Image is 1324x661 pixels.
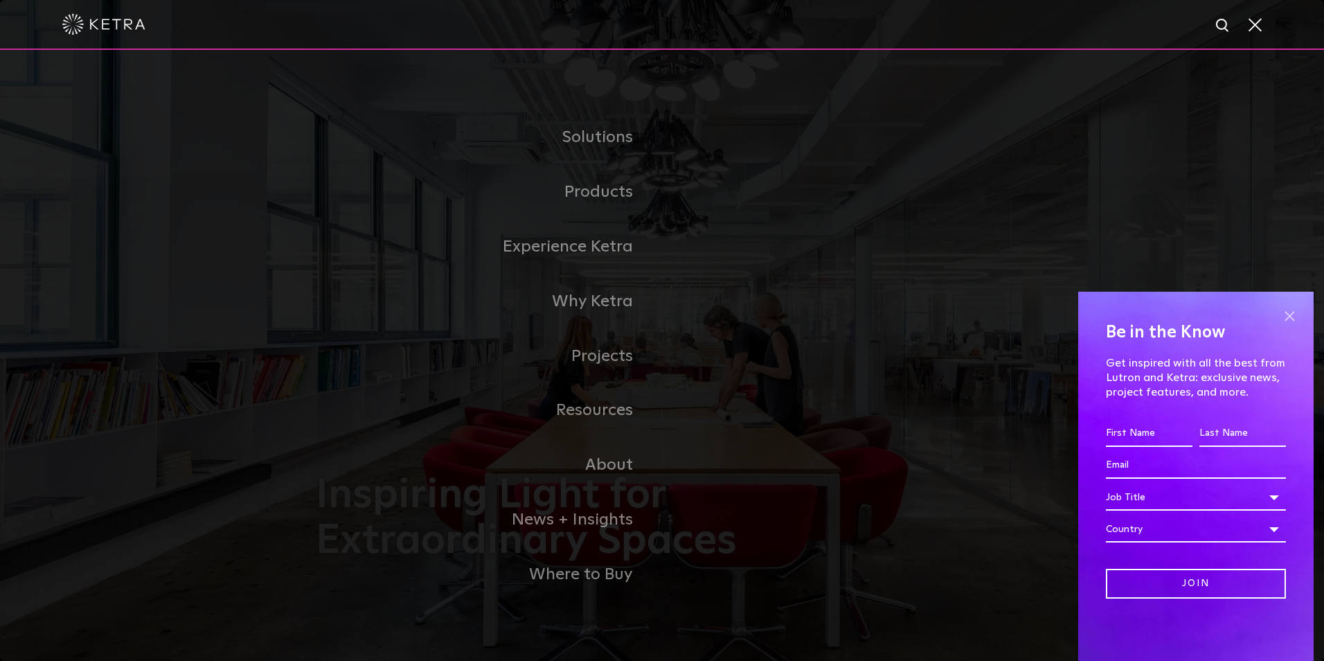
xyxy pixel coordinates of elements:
[316,110,662,165] a: Solutions
[316,383,662,438] a: Resources
[316,274,662,329] a: Why Ketra
[1199,421,1286,447] input: Last Name
[316,110,1008,601] div: Navigation Menu
[1106,484,1286,511] div: Job Title
[1106,421,1192,447] input: First Name
[316,547,662,602] a: Where to Buy
[1106,319,1286,346] h4: Be in the Know
[1106,569,1286,599] input: Join
[1106,356,1286,399] p: Get inspired with all the best from Lutron and Ketra: exclusive news, project features, and more.
[316,493,662,547] a: News + Insights
[1106,452,1286,479] input: Email
[316,329,662,384] a: Projects
[316,220,662,274] a: Experience Ketra
[316,438,662,493] a: About
[1106,516,1286,543] div: Country
[62,14,145,35] img: ketra-logo-2019-white
[1215,17,1232,35] img: search icon
[316,165,662,220] a: Products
